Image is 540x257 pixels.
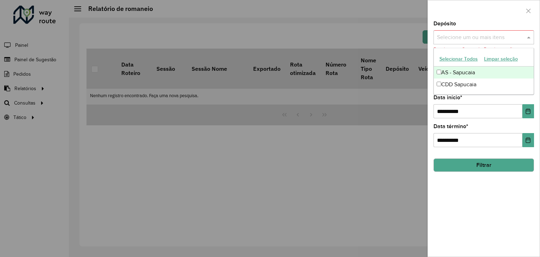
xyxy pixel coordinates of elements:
[433,47,515,59] formly-validation-message: Depósito ou Grupo de Depósitos são obrigatórios
[433,158,534,172] button: Filtrar
[522,104,534,118] button: Choose Date
[433,93,462,102] label: Data início
[436,54,481,64] button: Selecionar Todos
[434,79,534,90] div: CDD Sapucaia
[433,48,534,95] ng-dropdown-panel: Options list
[481,54,521,64] button: Limpar seleção
[433,122,468,131] label: Data término
[522,133,534,147] button: Choose Date
[434,67,534,79] div: AS - Sapucaia
[433,19,456,28] label: Depósito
